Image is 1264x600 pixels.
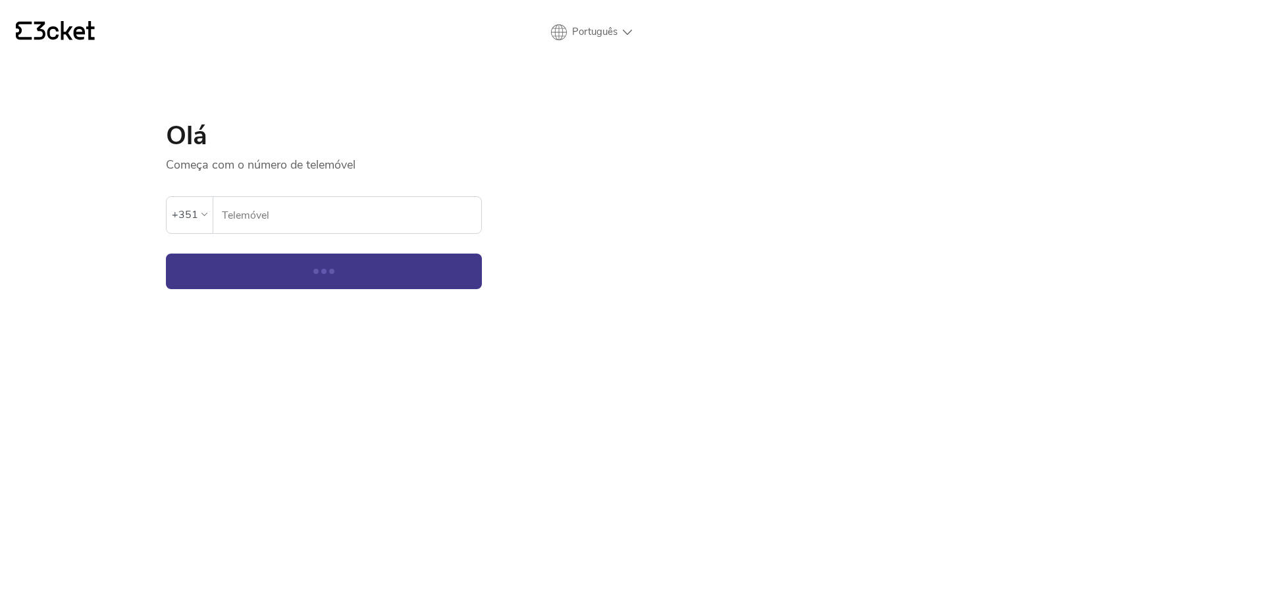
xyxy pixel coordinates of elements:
input: Telemóvel [221,197,481,233]
button: Continuar [166,254,482,289]
h1: Olá [166,123,482,149]
a: {' '} [16,21,95,43]
p: Começa com o número de telemóvel [166,149,482,173]
label: Telemóvel [213,197,481,234]
div: +351 [172,205,198,225]
g: {' '} [16,22,32,40]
